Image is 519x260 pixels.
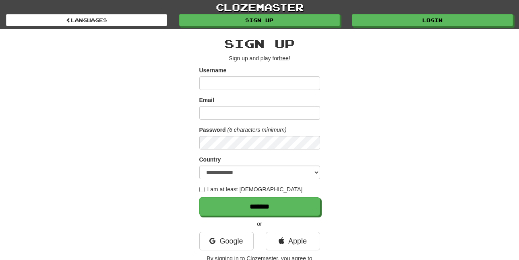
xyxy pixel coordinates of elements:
[199,187,205,192] input: I am at least [DEMOGRAPHIC_DATA]
[179,14,340,26] a: Sign up
[199,37,320,50] h2: Sign up
[199,126,226,134] label: Password
[199,156,221,164] label: Country
[199,66,227,74] label: Username
[279,55,289,61] u: free
[199,220,320,228] p: or
[6,14,167,26] a: Languages
[199,96,214,104] label: Email
[199,185,303,193] label: I am at least [DEMOGRAPHIC_DATA]
[352,14,513,26] a: Login
[227,127,287,133] em: (6 characters minimum)
[199,232,254,250] a: Google
[199,54,320,62] p: Sign up and play for !
[266,232,320,250] a: Apple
